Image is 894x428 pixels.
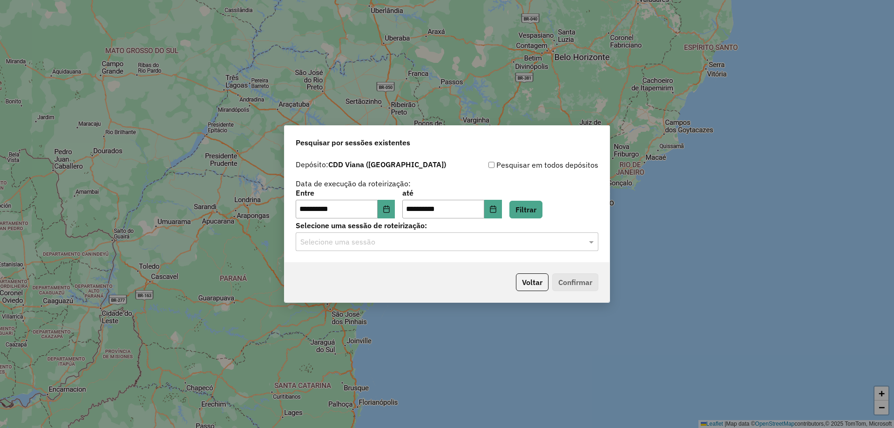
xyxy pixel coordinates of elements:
[296,220,598,231] label: Selecione uma sessão de roteirização:
[296,187,395,198] label: Entre
[296,159,446,170] label: Depósito:
[484,200,502,218] button: Choose Date
[328,160,446,169] strong: CDD Viana ([GEOGRAPHIC_DATA])
[296,137,410,148] span: Pesquisar por sessões existentes
[402,187,501,198] label: até
[509,201,542,218] button: Filtrar
[447,159,598,170] div: Pesquisar em todos depósitos
[296,178,411,189] label: Data de execução da roteirização:
[378,200,395,218] button: Choose Date
[516,273,549,291] button: Voltar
